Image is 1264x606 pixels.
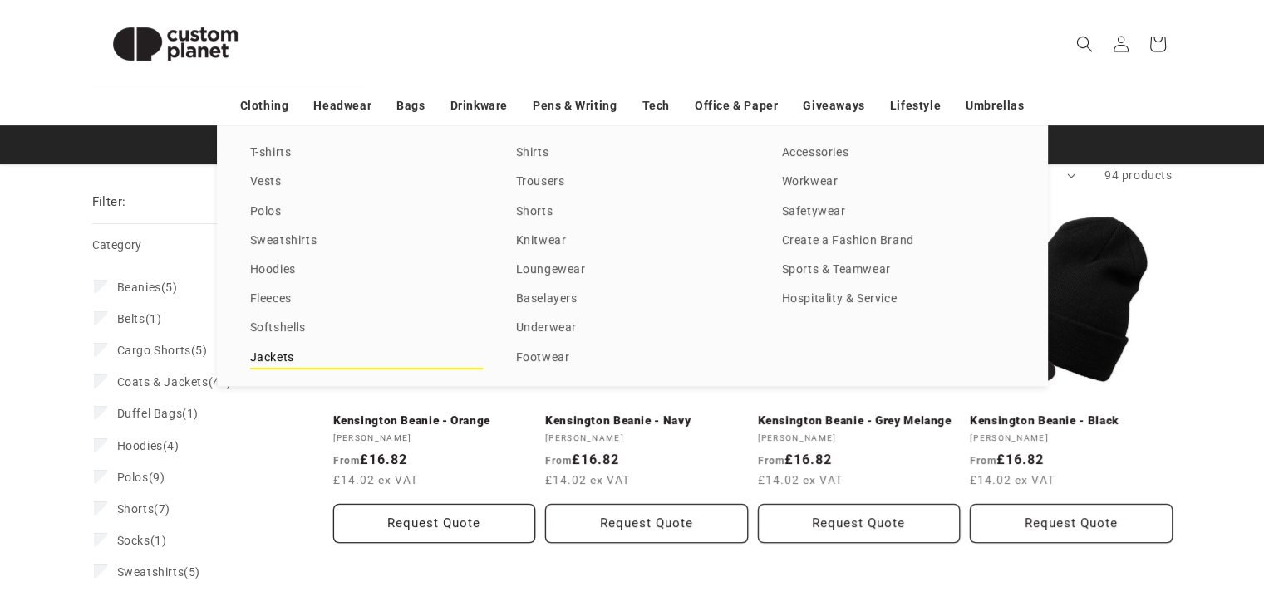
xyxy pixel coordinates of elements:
a: Giveaways [803,91,864,120]
a: Footwear [516,347,749,369]
button: Request Quote [970,504,1173,543]
a: Shorts [516,201,749,223]
span: Shorts [117,502,155,516]
a: Safetywear [782,201,1015,223]
iframe: Chat Widget [986,427,1264,606]
a: Vests [250,171,483,193]
a: Bags [396,91,425,120]
span: Hoodies [117,439,163,452]
span: Socks [117,534,150,547]
span: (4) [117,438,180,453]
a: Sweatshirts [250,230,483,252]
a: Trousers [516,171,749,193]
span: (1) [117,533,167,548]
span: (9) [117,470,165,485]
a: T-shirts [250,142,483,164]
a: Headwear [313,91,371,120]
span: Duffel Bags [117,407,183,420]
span: (1) [117,406,199,421]
span: (7) [117,501,170,516]
a: Loungewear [516,259,749,281]
img: Custom Planet [92,7,258,81]
a: Shirts [516,142,749,164]
a: Underwear [516,317,749,340]
button: Request Quote [333,504,536,543]
button: Request Quote [758,504,961,543]
a: Knitwear [516,230,749,252]
a: Kensington Beanie - Grey Melange [758,413,961,428]
a: Baselayers [516,288,749,310]
a: Kensington Beanie - Orange [333,413,536,428]
span: (5) [117,564,200,579]
a: Office & Paper [695,91,778,120]
span: Sweatshirts [117,565,184,579]
span: Polos [117,471,149,484]
a: Workwear [782,171,1015,193]
a: Fleeces [250,288,483,310]
a: Lifestyle [890,91,941,120]
a: Hoodies [250,259,483,281]
a: Polos [250,201,483,223]
a: Jackets [250,347,483,369]
button: Request Quote [545,504,748,543]
a: Create a Fashion Brand [782,230,1015,252]
a: Hospitality & Service [782,288,1015,310]
a: Sports & Teamwear [782,259,1015,281]
a: Pens & Writing [533,91,617,120]
summary: Search [1066,26,1103,62]
a: Tech [642,91,669,120]
a: Drinkware [450,91,508,120]
a: Softshells [250,317,483,340]
a: Clothing [240,91,289,120]
a: Accessories [782,142,1015,164]
a: Umbrellas [966,91,1024,120]
a: Kensington Beanie - Black [970,413,1173,428]
a: Kensington Beanie - Navy [545,413,748,428]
